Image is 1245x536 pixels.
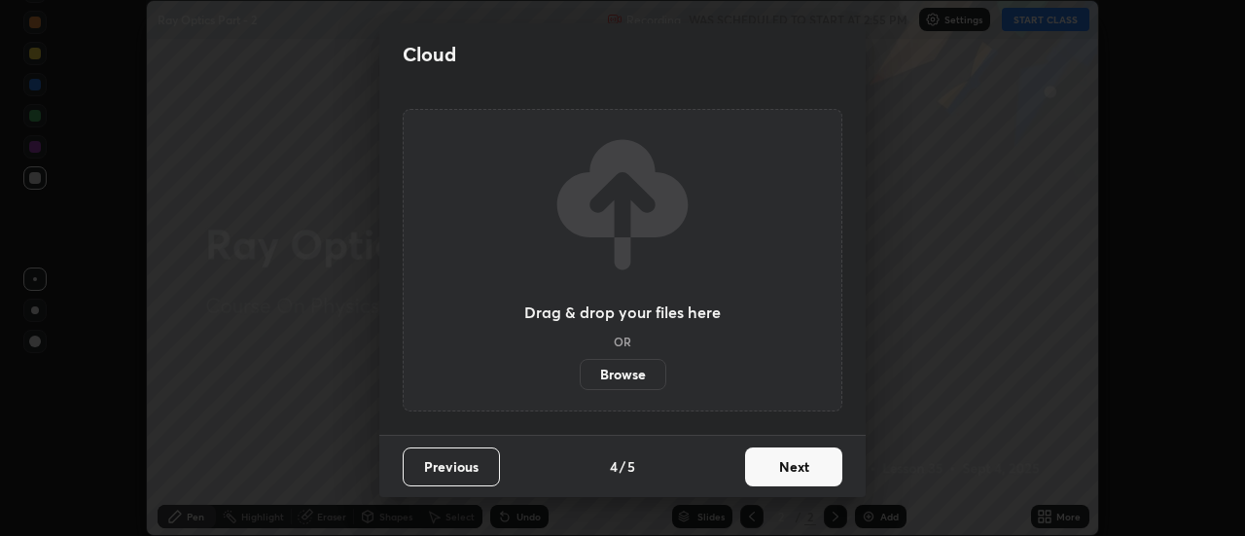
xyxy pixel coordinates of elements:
h5: OR [614,336,631,347]
button: Next [745,447,842,486]
button: Previous [403,447,500,486]
h4: / [620,456,625,477]
h4: 4 [610,456,618,477]
h2: Cloud [403,42,456,67]
h3: Drag & drop your files here [524,304,721,320]
h4: 5 [627,456,635,477]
